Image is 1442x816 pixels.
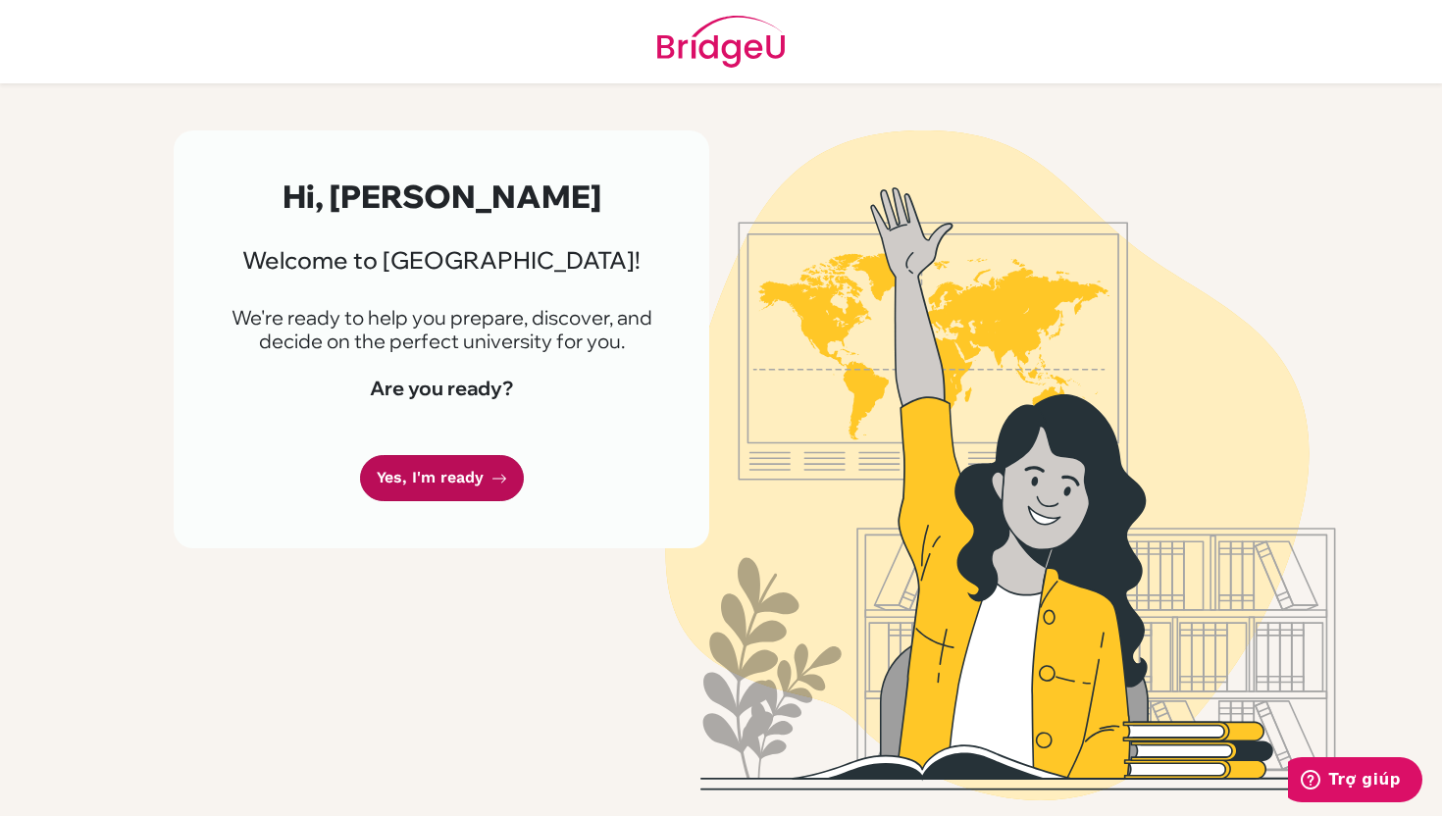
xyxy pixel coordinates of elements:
[221,246,662,275] h3: Welcome to [GEOGRAPHIC_DATA]!
[360,455,524,501] a: Yes, I'm ready
[221,306,662,353] p: We're ready to help you prepare, discover, and decide on the perfect university for you.
[221,377,662,400] h4: Are you ready?
[221,178,662,215] h2: Hi, [PERSON_NAME]
[1288,757,1422,806] iframe: Mở widget để bạn tìm kiếm thêm thông tin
